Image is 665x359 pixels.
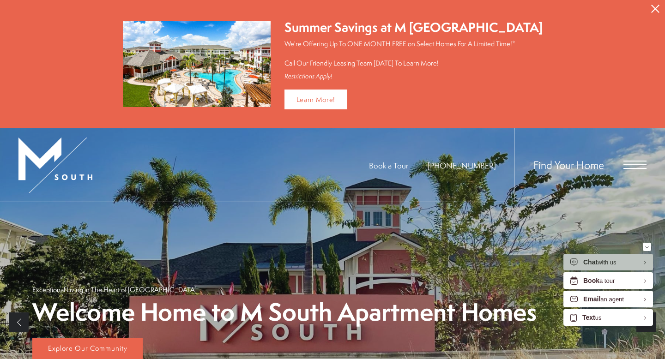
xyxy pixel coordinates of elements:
[428,160,496,171] a: Call Us at 813-570-8014
[428,160,496,171] span: [PHONE_NUMBER]
[284,39,543,68] p: We're Offering Up To ONE MONTH FREE on Select Homes For A Limited Time!* Call Our Friendly Leasin...
[533,157,604,172] a: Find Your Home
[284,18,543,36] div: Summer Savings at M [GEOGRAPHIC_DATA]
[284,72,543,80] div: Restrictions Apply!
[9,312,29,332] a: Previous
[123,21,271,107] img: Summer Savings at M South Apartments
[32,299,537,325] p: Welcome Home to M South Apartment Homes
[48,343,127,353] span: Explore Our Community
[623,161,647,169] button: Open Menu
[18,138,92,193] img: MSouth
[284,90,348,109] a: Learn More!
[369,160,408,171] a: Book a Tour
[32,285,197,294] p: Exceptional Living in The Heart of [GEOGRAPHIC_DATA]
